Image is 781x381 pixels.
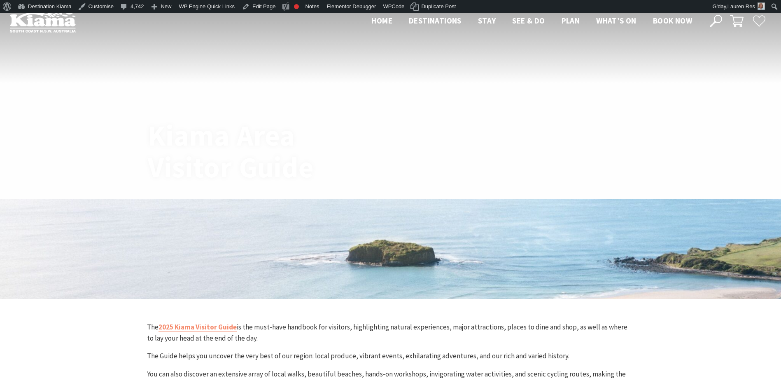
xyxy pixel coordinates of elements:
span: Lauren Res [727,3,755,9]
span: Plan [562,16,580,26]
a: 2025 Kiama Visitor Guide [159,322,237,332]
img: Res-lauren-square-150x150.jpg [758,2,765,10]
span: Stay [478,16,496,26]
h1: Kiama Area Visitor Guide [148,120,380,183]
div: Focus keyphrase not set [294,4,299,9]
nav: Main Menu [363,14,700,28]
span: See & Do [512,16,545,26]
span: What’s On [596,16,636,26]
span: Destinations [409,16,462,26]
img: Kiama Logo [10,10,76,33]
p: The is the must-have handbook for visitors, highlighting natural experiences, major attractions, ... [147,322,634,344]
span: Book now [653,16,692,26]
p: The Guide helps you uncover the very best of our region: local produce, vibrant events, exhilarat... [147,350,634,362]
span: Home [371,16,392,26]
